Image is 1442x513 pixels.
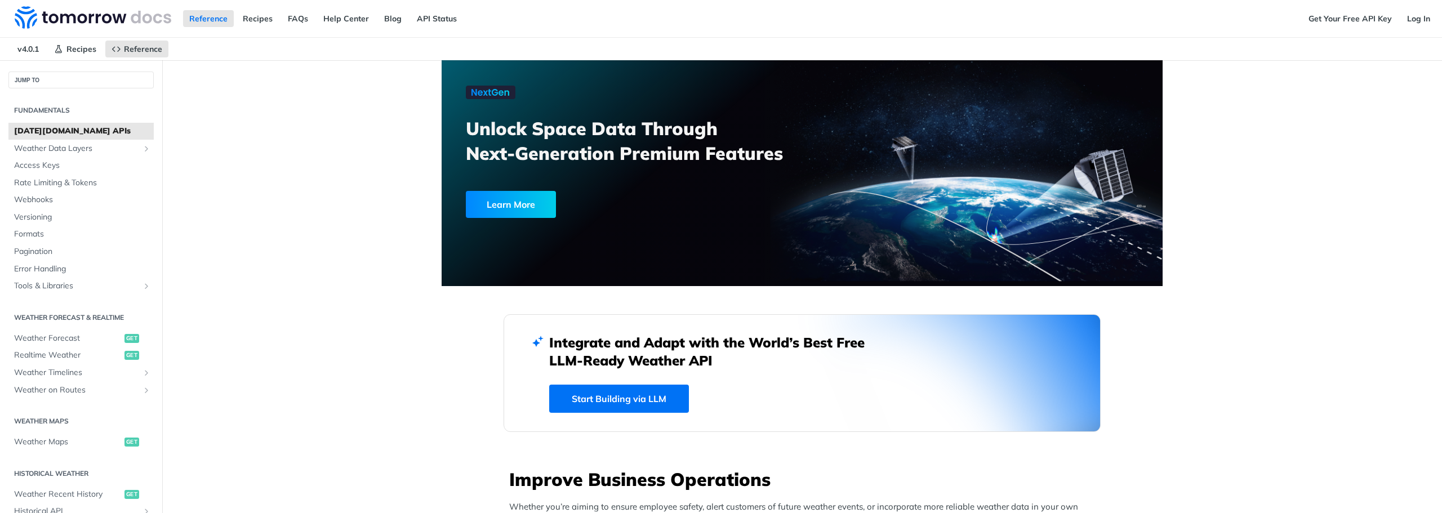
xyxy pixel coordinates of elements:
button: JUMP TO [8,72,154,88]
button: Show subpages for Weather Data Layers [142,144,151,153]
button: Show subpages for Weather on Routes [142,386,151,395]
h2: Weather Forecast & realtime [8,313,154,323]
a: Weather Mapsget [8,434,154,450]
a: Get Your Free API Key [1302,10,1398,27]
h3: Improve Business Operations [509,467,1101,492]
div: Learn More [466,191,556,218]
span: Weather Recent History [14,489,122,500]
a: Help Center [317,10,375,27]
a: Realtime Weatherget [8,347,154,364]
a: Tools & LibrariesShow subpages for Tools & Libraries [8,278,154,295]
a: Recipes [237,10,279,27]
span: [DATE][DOMAIN_NAME] APIs [14,126,151,137]
span: Weather Data Layers [14,143,139,154]
a: Pagination [8,243,154,260]
span: Weather Timelines [14,367,139,378]
span: get [124,438,139,447]
a: Reference [105,41,168,57]
a: API Status [411,10,463,27]
a: Weather Recent Historyget [8,486,154,503]
span: Weather Maps [14,436,122,448]
span: v4.0.1 [11,41,45,57]
a: Webhooks [8,191,154,208]
span: Weather on Routes [14,385,139,396]
h2: Weather Maps [8,416,154,426]
a: Reference [183,10,234,27]
a: Log In [1401,10,1436,27]
a: Learn More [466,191,745,218]
span: Access Keys [14,160,151,171]
span: Formats [14,229,151,240]
a: FAQs [282,10,314,27]
a: Weather on RoutesShow subpages for Weather on Routes [8,382,154,399]
img: NextGen [466,86,515,99]
a: Versioning [8,209,154,226]
span: Pagination [14,246,151,257]
a: Rate Limiting & Tokens [8,175,154,191]
h2: Integrate and Adapt with the World’s Best Free LLM-Ready Weather API [549,333,882,369]
span: Error Handling [14,264,151,275]
h2: Historical Weather [8,469,154,479]
span: Webhooks [14,194,151,206]
a: Weather Forecastget [8,330,154,347]
a: [DATE][DOMAIN_NAME] APIs [8,123,154,140]
span: get [124,334,139,343]
a: Access Keys [8,157,154,174]
button: Show subpages for Tools & Libraries [142,282,151,291]
span: get [124,351,139,360]
span: Realtime Weather [14,350,122,361]
a: Blog [378,10,408,27]
h3: Unlock Space Data Through Next-Generation Premium Features [466,116,815,166]
span: Reference [124,44,162,54]
span: Weather Forecast [14,333,122,344]
a: Formats [8,226,154,243]
span: Rate Limiting & Tokens [14,177,151,189]
a: Start Building via LLM [549,385,689,413]
a: Error Handling [8,261,154,278]
button: Show subpages for Weather Timelines [142,368,151,377]
a: Recipes [48,41,103,57]
a: Weather Data LayersShow subpages for Weather Data Layers [8,140,154,157]
h2: Fundamentals [8,105,154,115]
span: Versioning [14,212,151,223]
a: Weather TimelinesShow subpages for Weather Timelines [8,364,154,381]
span: Tools & Libraries [14,280,139,292]
span: get [124,490,139,499]
span: Recipes [66,44,96,54]
img: Tomorrow.io Weather API Docs [15,6,171,29]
